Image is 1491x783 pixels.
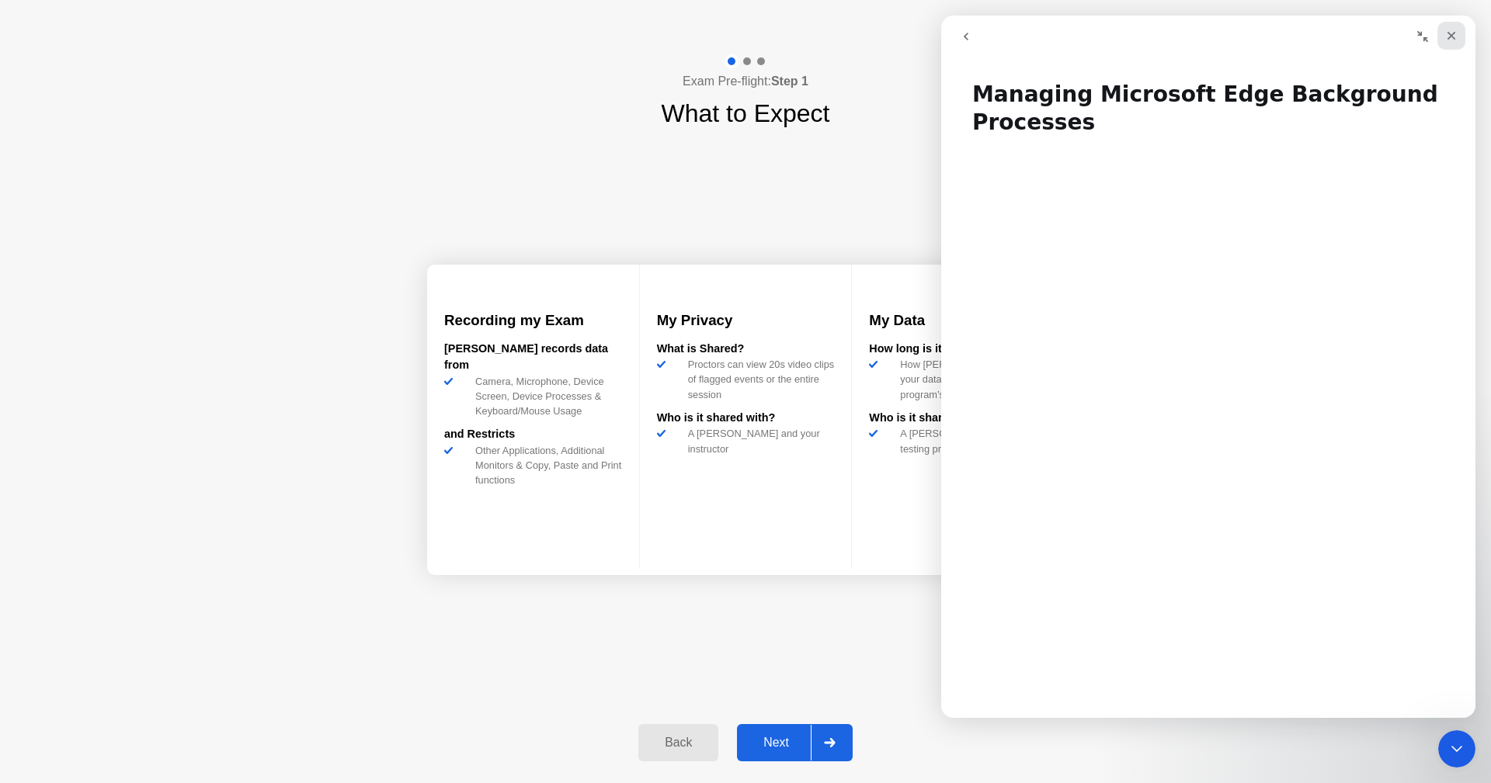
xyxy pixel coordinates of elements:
[657,410,835,427] div: Who is it shared with?
[662,95,830,132] h1: What to Expect
[469,443,622,488] div: Other Applications, Additional Monitors & Copy, Paste and Print functions
[683,72,808,91] h4: Exam Pre-flight:
[894,357,1047,402] div: How [PERSON_NAME] keeps your data depends on your program’s guidelines.
[444,341,622,374] div: [PERSON_NAME] records data from
[444,310,622,331] h3: Recording my Exam
[771,74,808,88] b: Step 1
[941,16,1475,718] iframe: Intercom live chat
[657,341,835,358] div: What is Shared?
[682,426,835,456] div: A [PERSON_NAME] and your instructor
[869,410,1047,427] div: Who is it shared with?
[1438,730,1475,767] iframe: Intercom live chat
[737,724,853,761] button: Next
[643,736,714,750] div: Back
[682,357,835,402] div: Proctors can view 20s video clips of flagged events or the entire session
[742,736,811,750] div: Next
[869,341,1047,358] div: How long is it stored?
[894,426,1047,456] div: A [PERSON_NAME] and your testing program
[444,426,622,443] div: and Restricts
[657,310,835,331] h3: My Privacy
[638,724,718,761] button: Back
[869,310,1047,331] h3: My Data
[469,374,622,419] div: Camera, Microphone, Device Screen, Device Processes & Keyboard/Mouse Usage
